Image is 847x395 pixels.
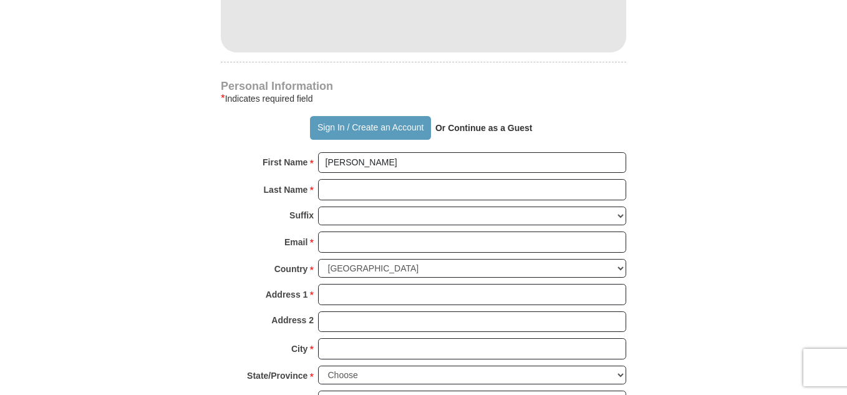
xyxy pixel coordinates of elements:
strong: Or Continue as a Guest [435,123,533,133]
strong: State/Province [247,367,307,384]
strong: City [291,340,307,358]
strong: Last Name [264,181,308,198]
div: Indicates required field [221,91,626,106]
strong: Suffix [289,207,314,224]
strong: Address 2 [271,311,314,329]
strong: First Name [263,154,307,171]
strong: Address 1 [266,286,308,303]
strong: Email [284,233,307,251]
h4: Personal Information [221,81,626,91]
strong: Country [274,260,308,278]
button: Sign In / Create an Account [310,116,430,140]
